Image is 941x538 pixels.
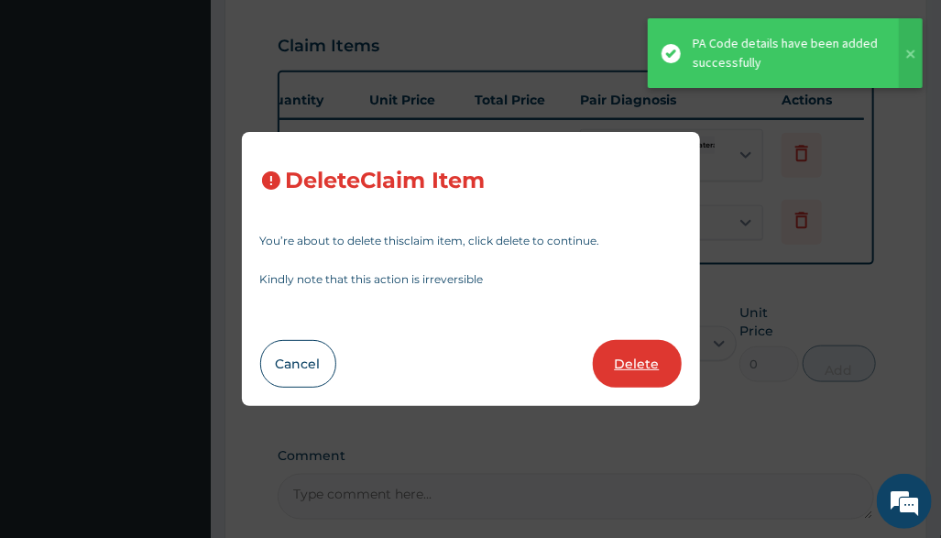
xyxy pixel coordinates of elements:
p: You’re about to delete this claim item , click delete to continue. [260,236,682,247]
h3: Delete Claim Item [286,169,486,193]
div: Minimize live chat window [301,9,345,53]
div: PA Code details have been added successfully [693,34,881,72]
p: Kindly note that this action is irreversible [260,274,682,285]
textarea: Type your message and hit 'Enter' [9,350,349,414]
button: Delete [593,340,682,388]
img: d_794563401_company_1708531726252_794563401 [34,92,74,137]
div: Chat with us now [95,103,308,126]
span: We're online! [106,156,253,341]
button: Cancel [260,340,336,388]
